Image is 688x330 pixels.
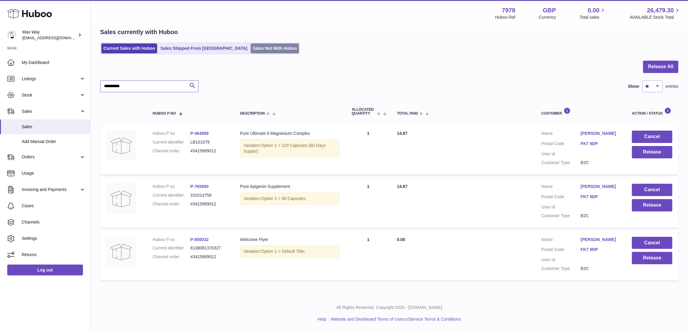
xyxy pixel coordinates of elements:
span: 0.00 [397,237,405,242]
span: Channels [22,219,86,225]
a: Help [318,317,326,322]
span: 0.00 [588,6,600,14]
span: 14.87 [397,184,407,189]
span: Cases [22,203,86,209]
a: Current Sales with Huboo [101,43,157,53]
span: AVAILABLE Stock Total [630,14,681,20]
div: Pure Apigenin Supplement [240,184,340,189]
dt: User Id [541,151,581,157]
span: Listings [22,76,79,82]
div: Variation: [240,139,340,157]
li: and [329,316,461,322]
span: Settings [22,236,86,241]
dt: Huboo P no [153,237,190,243]
img: no-photo.jpg [106,131,136,161]
td: 1 [346,178,391,228]
span: Usage [22,170,86,176]
button: Release [632,252,672,264]
dt: Current identifier [153,192,190,198]
h2: Sales currently with Huboo [100,28,178,36]
a: FK7 9DP [581,141,620,147]
span: Invoicing and Payments [22,187,79,192]
dt: Channel order [153,201,190,207]
td: 1 [346,231,391,281]
dt: Channel order [153,148,190,154]
button: Cancel [632,237,672,249]
span: Sales [22,124,86,130]
span: Stock [22,92,79,98]
div: Currency [539,14,556,20]
span: Orders [22,154,79,160]
span: Sales [22,109,79,114]
div: Action / Status [632,107,672,116]
span: 14.87 [397,131,407,136]
strong: GBP [543,6,556,14]
dt: Current identifier [153,245,190,251]
a: Website and Dashboard Terms of Use [331,317,402,322]
a: 26,479.30 AVAILABLE Stock Total [630,6,681,20]
span: [EMAIL_ADDRESS][DOMAIN_NAME] [22,35,89,40]
span: Total paid [397,112,418,116]
dt: User Id [541,257,581,263]
div: Max Way [22,29,77,41]
dt: Postal Code [541,141,581,148]
dd: #3415989012 [190,201,228,207]
div: Customer [541,107,620,116]
dd: B2C [581,160,620,166]
dt: Channel order [153,254,190,260]
dt: Current identifier [153,139,190,145]
dt: Customer Type [541,266,581,271]
div: Variation: [240,245,340,258]
dd: 101014758 [190,192,228,198]
dd: B2C [581,213,620,219]
button: Release [632,199,672,211]
dt: Postal Code [541,247,581,254]
dt: Name [541,184,581,191]
a: Sales Not With Huboo [251,43,299,53]
dt: Postal Code [541,194,581,201]
label: Show [628,84,639,89]
a: Service Terms & Conditions [409,317,461,322]
a: [PERSON_NAME] [581,131,620,136]
strong: 7978 [502,6,515,14]
dd: 8138081370327 [190,245,228,251]
a: 0.00 Total sales [579,6,606,20]
a: Log out [7,265,83,275]
img: no-photo.jpg [106,237,136,267]
td: 1 [346,125,391,175]
a: [PERSON_NAME] [581,184,620,189]
dt: Customer Type [541,213,581,219]
dd: #3415989012 [190,148,228,154]
button: Cancel [632,184,672,196]
dt: Huboo P no [153,131,190,136]
dd: LB101079 [190,139,228,145]
a: P-765580 [190,184,209,189]
dt: Huboo P no [153,184,190,189]
span: ALLOCATED Quantity [352,108,376,116]
button: Release [632,146,672,158]
span: Add Manual Order [22,139,86,144]
a: FK7 9DP [581,247,620,252]
span: Huboo P no [153,112,176,116]
span: Option 1 = 90 Capsules; [261,196,306,201]
span: Total sales [579,14,606,20]
a: [PERSON_NAME] [581,237,620,243]
dt: User Id [541,204,581,210]
dd: B2C [581,266,620,271]
img: Max@LongevityBox.co.uk [7,30,16,40]
dt: Customer Type [541,160,581,166]
div: Welcome Flyer [240,237,340,243]
button: Release All [643,61,678,73]
div: Variation: [240,192,340,205]
span: 26,479.30 [647,6,674,14]
a: FK7 9DP [581,194,620,200]
dd: #3415989012 [190,254,228,260]
span: My Dashboard [22,60,86,65]
span: Returns [22,252,86,258]
a: P-850032 [190,237,209,242]
div: Pure Ultimate 8 Magnesium Complex [240,131,340,136]
img: no-photo.jpg [106,184,136,214]
span: entries [666,84,678,89]
span: Option 1 = 120 Capsules (60 Days Supply); [243,143,326,154]
dt: Name [541,237,581,244]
